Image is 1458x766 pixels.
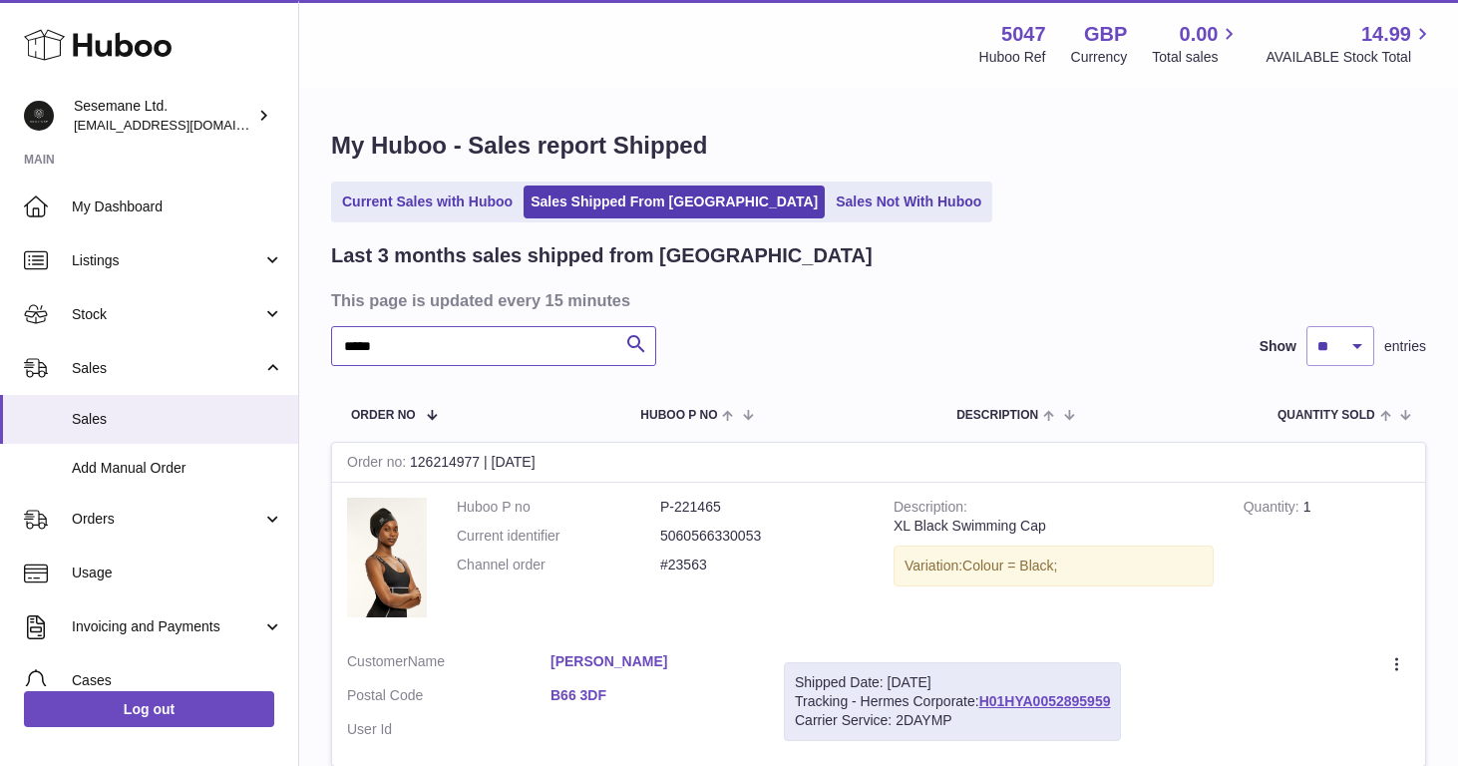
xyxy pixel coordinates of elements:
span: 14.99 [1361,21,1411,48]
span: Add Manual Order [72,459,283,478]
span: Customer [347,653,408,669]
div: Huboo Ref [979,48,1046,67]
a: Log out [24,691,274,727]
a: Current Sales with Huboo [335,186,520,218]
div: Tracking - Hermes Corporate: [784,662,1121,741]
span: AVAILABLE Stock Total [1266,48,1434,67]
strong: Order no [347,454,410,475]
h2: Last 3 months sales shipped from [GEOGRAPHIC_DATA] [331,242,873,269]
dt: Current identifier [457,527,660,546]
div: Variation: [894,546,1214,586]
span: Invoicing and Payments [72,617,262,636]
span: Usage [72,564,283,582]
span: Order No [351,409,416,422]
strong: Quantity [1244,499,1303,520]
a: H01HYA0052895959 [979,693,1111,709]
a: 14.99 AVAILABLE Stock Total [1266,21,1434,67]
span: Huboo P no [640,409,717,422]
span: Stock [72,305,262,324]
dt: Postal Code [347,686,550,710]
span: entries [1384,337,1426,356]
dt: User Id [347,720,550,739]
a: Sales Shipped From [GEOGRAPHIC_DATA] [524,186,825,218]
span: My Dashboard [72,197,283,216]
span: Sales [72,410,283,429]
span: Total sales [1152,48,1241,67]
dd: 5060566330053 [660,527,864,546]
dd: P-221465 [660,498,864,517]
strong: Description [894,499,967,520]
span: Colour = Black; [962,558,1057,574]
a: [PERSON_NAME] [550,652,754,671]
div: 126214977 | [DATE] [332,443,1425,483]
span: Sales [72,359,262,378]
a: 0.00 Total sales [1152,21,1241,67]
img: 50471738258006.jpeg [347,498,427,617]
span: 0.00 [1180,21,1219,48]
td: 1 [1229,483,1425,637]
span: [EMAIL_ADDRESS][DOMAIN_NAME] [74,117,293,133]
a: B66 3DF [550,686,754,705]
span: Orders [72,510,262,529]
dt: Name [347,652,550,676]
div: XL Black Swimming Cap [894,517,1214,536]
div: Shipped Date: [DATE] [795,673,1110,692]
dt: Huboo P no [457,498,660,517]
label: Show [1260,337,1296,356]
span: Listings [72,251,262,270]
dd: #23563 [660,556,864,574]
strong: 5047 [1001,21,1046,48]
h1: My Huboo - Sales report Shipped [331,130,1426,162]
strong: GBP [1084,21,1127,48]
img: info@soulcap.com [24,101,54,131]
h3: This page is updated every 15 minutes [331,289,1421,311]
div: Carrier Service: 2DAYMP [795,711,1110,730]
dt: Channel order [457,556,660,574]
span: Quantity Sold [1277,409,1375,422]
div: Sesemane Ltd. [74,97,253,135]
span: Cases [72,671,283,690]
div: Currency [1071,48,1128,67]
a: Sales Not With Huboo [829,186,988,218]
span: Description [956,409,1038,422]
